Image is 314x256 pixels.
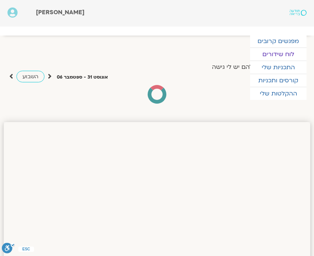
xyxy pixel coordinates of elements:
[250,74,307,87] a: קורסים ותכניות
[212,64,298,70] label: הצג רק הרצאות להם יש לי גישה
[250,35,307,48] a: מפגשים קרובים
[250,87,307,100] a: ההקלטות שלי
[250,48,307,61] a: לוח שידורים
[250,61,307,74] a: התכניות שלי
[57,73,108,81] p: אוגוסט 31 - ספטמבר 06
[36,8,84,16] span: [PERSON_NAME]
[16,71,44,82] a: השבוע
[22,73,39,80] span: השבוע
